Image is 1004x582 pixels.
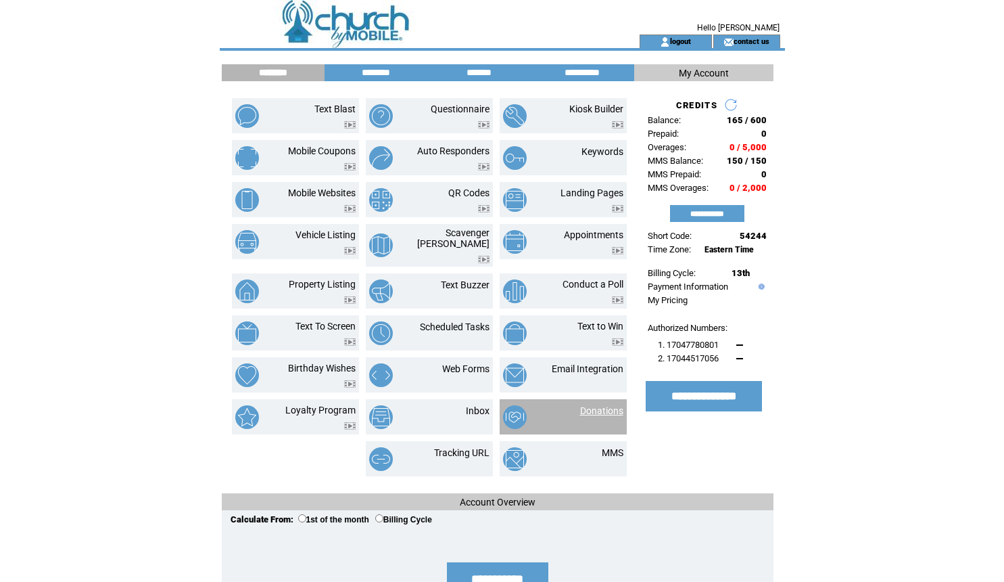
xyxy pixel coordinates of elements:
span: Authorized Numbers: [648,323,727,333]
input: 1st of the month [298,514,306,522]
a: Scheduled Tasks [420,321,489,332]
img: video.png [344,338,356,346]
a: Questionnaire [431,104,489,114]
span: 0 [761,169,767,179]
a: Web Forms [442,363,489,374]
a: Inbox [466,405,489,416]
img: video.png [478,121,489,129]
span: Overages: [648,142,686,152]
a: Tracking URL [434,447,489,458]
span: 0 [761,129,767,139]
img: video.png [344,247,356,254]
img: text-buzzer.png [369,279,393,303]
img: video.png [344,205,356,212]
a: Property Listing [289,279,356,290]
img: account_icon.gif [660,37,670,47]
label: 1st of the month [298,515,369,524]
a: Text To Screen [295,321,356,332]
img: appointments.png [503,230,527,254]
span: Short Code: [648,231,692,241]
span: 13th [732,268,750,278]
img: vehicle-listing.png [235,230,259,254]
img: scavenger-hunt.png [369,233,393,257]
img: keywords.png [503,146,527,170]
a: Text to Win [577,321,623,332]
span: 54244 [740,231,767,241]
a: Email Integration [552,363,623,374]
span: MMS Overages: [648,183,709,193]
a: Conduct a Poll [563,279,623,290]
a: Mobile Websites [288,187,356,198]
span: 165 / 600 [727,115,767,125]
span: Eastern Time [704,245,754,254]
img: mms.png [503,447,527,471]
img: landing-pages.png [503,188,527,212]
img: auto-responders.png [369,146,393,170]
span: 1. 17047780801 [658,340,719,350]
span: Time Zone: [648,244,691,254]
input: Billing Cycle [375,514,383,522]
span: Account Overview [460,497,535,508]
a: Mobile Coupons [288,145,356,156]
a: contact us [734,37,769,45]
a: Text Blast [314,104,356,114]
img: video.png [344,163,356,171]
img: video.png [612,247,623,254]
img: mobile-websites.png [235,188,259,212]
a: Auto Responders [417,145,489,156]
label: Billing Cycle [375,515,432,524]
img: video.png [478,256,489,263]
img: contact_us_icon.gif [723,37,734,47]
a: Text Buzzer [441,279,489,290]
img: questionnaire.png [369,104,393,128]
a: My Pricing [648,295,688,305]
img: mobile-coupons.png [235,146,259,170]
img: scheduled-tasks.png [369,321,393,345]
img: video.png [344,121,356,129]
span: My Account [679,68,729,79]
span: Hello [PERSON_NAME] [697,23,780,32]
span: 0 / 2,000 [730,183,767,193]
img: loyalty-program.png [235,405,259,429]
a: Keywords [581,146,623,157]
a: Loyalty Program [285,405,356,416]
img: video.png [612,121,623,129]
img: video.png [612,296,623,304]
span: Calculate From: [231,514,293,524]
img: kiosk-builder.png [503,104,527,128]
span: 0 / 5,000 [730,142,767,152]
img: birthday-wishes.png [235,363,259,387]
img: help.gif [755,284,765,290]
img: inbox.png [369,405,393,429]
img: web-forms.png [369,363,393,387]
img: video.png [612,205,623,212]
img: video.png [344,422,356,430]
img: text-to-screen.png [235,321,259,345]
span: Billing Cycle: [648,268,696,278]
span: 150 / 150 [727,156,767,166]
img: property-listing.png [235,279,259,303]
span: Balance: [648,115,681,125]
img: video.png [612,338,623,346]
a: MMS [602,447,623,458]
img: qr-codes.png [369,188,393,212]
img: tracking-url.png [369,447,393,471]
span: Prepaid: [648,129,679,139]
a: Birthday Wishes [288,363,356,374]
img: text-to-win.png [503,321,527,345]
span: MMS Balance: [648,156,703,166]
a: QR Codes [448,187,489,198]
img: conduct-a-poll.png [503,279,527,303]
a: logout [670,37,691,45]
span: 2. 17044517056 [658,353,719,363]
img: donations.png [503,405,527,429]
span: CREDITS [676,100,717,110]
img: video.png [344,380,356,388]
a: Donations [580,405,623,416]
img: email-integration.png [503,363,527,387]
img: text-blast.png [235,104,259,128]
a: Scavenger [PERSON_NAME] [417,227,489,249]
a: Payment Information [648,282,728,292]
a: Appointments [564,229,623,240]
a: Kiosk Builder [569,104,623,114]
